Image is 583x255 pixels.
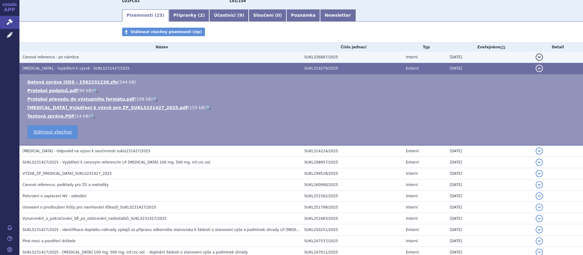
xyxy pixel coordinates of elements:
a: Protokol převodu do výstupního formátu.pdf [27,97,135,102]
button: detail [536,215,543,222]
span: 9 [239,13,242,18]
li: ( ) [27,79,577,85]
span: Interní [406,194,418,198]
a: Přípravky (2) [169,9,209,22]
td: [DATE] [447,213,533,224]
td: SUKL319279/2025 [301,63,403,74]
th: Číslo jednací [301,43,403,52]
button: detail [536,237,543,245]
span: 0 [277,13,280,18]
span: Interní [406,216,418,221]
button: detail [536,65,543,72]
a: Protokol podpisů.pdf [27,88,78,93]
span: VÝZVA_ZP_SARCLISA_SUKLS231427_2025 [22,171,112,176]
span: Cenové reference - po námitce [22,55,79,59]
td: [DATE] [447,191,533,202]
button: detail [536,170,543,177]
td: [DATE] [447,224,533,236]
td: SUKL250251/2025 [301,224,403,236]
span: Interní [406,55,418,59]
th: Zveřejněno [447,43,533,52]
td: [DATE] [447,168,533,179]
span: Stáhnout všechny písemnosti (zip) [131,30,202,34]
a: Textová zpráva.PDF [27,114,75,119]
span: 244 kB [119,80,134,84]
abbr: (?) [500,45,505,50]
span: 25 [156,13,162,18]
span: Vyrozumění_o_pokračování_SŘ_po_odstranění_nedostatků_SUKLS231427/2025 [22,216,167,221]
a: 🔍 [206,105,211,110]
td: [DATE] [447,236,533,247]
button: detail [536,181,543,188]
button: detail [536,147,543,155]
th: Detail [533,43,583,52]
td: SUKL298957/2025 [301,157,403,168]
td: SUKL251799/2025 [301,202,403,213]
a: 🔍 [93,88,98,93]
span: Plné moci a pověření držitele [22,239,76,243]
span: Externí [406,160,419,164]
span: Interní [406,171,418,176]
span: SARCLISA, - Vyjádření k výzvě - SUKLS231427/2025 [22,66,130,71]
span: Cenové reference, podklady pro ZÚ a metodiky [22,183,109,187]
a: Sloučení (0) [249,9,286,22]
span: 14 kB [76,114,88,119]
span: 2 [200,13,203,18]
span: Interní [406,183,418,187]
td: SUKL299528/2025 [301,168,403,179]
button: detail [536,204,543,211]
span: Interní [406,239,418,243]
li: ( ) [27,105,577,111]
span: Externí [406,149,419,153]
a: Účastníci (9) [209,9,248,22]
a: 🔍 [153,97,158,102]
li: ( ) [27,88,577,94]
th: Typ [403,43,447,52]
span: 90 kB [79,88,91,93]
a: Písemnosti (25) [122,9,169,22]
span: SUKLS231427/2025 - Vyjádření k cenovým referencím LP SARCLISA 100 mg, 500 mg, inf.cnc.sol. [22,160,211,164]
button: detail [536,159,543,166]
span: SUKLS231427/2025 - SARCLISA 100 mg, 500 mg, inf.cnc.sol. - doplnění žádosti o stanovení výše a po... [22,250,248,254]
td: [DATE] [447,63,533,74]
td: [DATE] [447,52,533,63]
a: [MEDICAL_DATA]_Vyjádření k výzvě pro ZP_SUKLS231427_2025.pdf [27,105,188,110]
button: detail [536,53,543,61]
span: Usnesení o prodloužení lhůty pro navrhování důkazů_SUKLS231427/2025 [22,205,156,209]
td: [DATE] [447,179,533,191]
span: 155 kB [189,105,204,110]
a: Stáhnout všechny písemnosti (zip) [122,28,205,36]
span: Interní [406,205,418,209]
a: Stáhnout všechno [27,125,78,139]
td: SUKL247537/2025 [301,236,403,247]
li: ( ) [27,96,577,102]
td: SUKL251683/2025 [301,213,403,224]
td: [DATE] [447,145,533,157]
span: Externí [406,66,419,71]
td: [DATE] [447,202,533,213]
td: [DATE] [447,157,533,168]
button: detail [536,226,543,233]
a: Poznámka [286,9,320,22]
a: Datová zpráva ISDS - 1562331238.zfo [27,80,118,84]
a: 🔍 [90,114,95,119]
td: SUKL314224/2025 [301,145,403,157]
th: Název [19,43,301,52]
button: detail [536,192,543,200]
td: SUKL326887/2025 [301,52,403,63]
span: SUKLS231427/2025 - identifikace doplatku náhrady výdajů za přípravu odborného stanoviska k žádost... [22,228,316,232]
td: SUKL260990/2025 [301,179,403,191]
li: ( ) [27,113,577,119]
span: Externí [406,250,419,254]
td: SUKL251562/2025 [301,191,403,202]
span: SARCLISA - Odpověď na výzvu k součinnosti sukls231427/2025 [22,149,150,153]
span: Externí [406,228,419,232]
span: Potvrzení o zaplacení NV - odeslání [22,194,87,198]
span: 108 kB [136,97,151,102]
a: Newsletter [320,9,356,22]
